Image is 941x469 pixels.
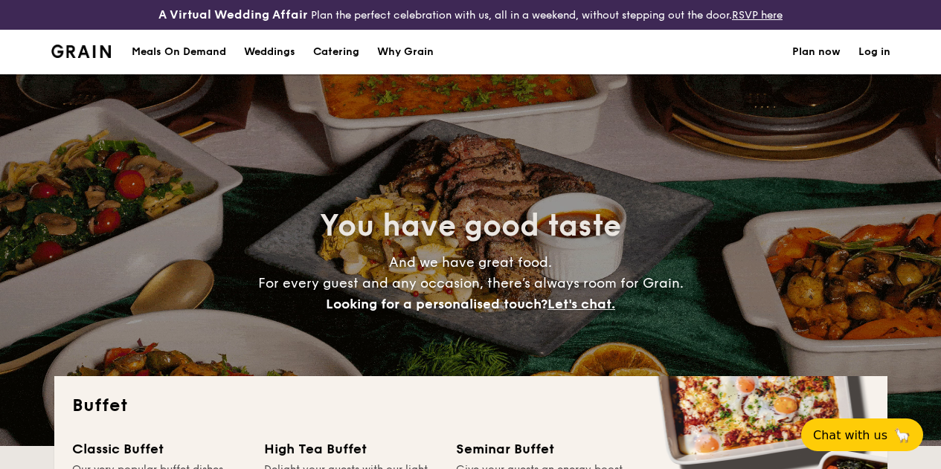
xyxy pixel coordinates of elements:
a: Why Grain [368,30,443,74]
a: Weddings [235,30,304,74]
span: Let's chat. [547,296,615,312]
div: Meals On Demand [132,30,226,74]
h2: Buffet [72,394,870,418]
div: High Tea Buffet [264,439,438,459]
a: RSVP here [732,9,783,22]
a: Meals On Demand [123,30,235,74]
a: Log in [858,30,890,74]
h1: Catering [313,30,359,74]
img: Grain [51,45,112,58]
span: Chat with us [813,428,887,442]
div: Classic Buffet [72,439,246,459]
div: Plan the perfect celebration with us, all in a weekend, without stepping out the door. [157,6,784,24]
div: Why Grain [377,30,434,74]
button: Chat with us🦙 [801,418,923,451]
span: Looking for a personalised touch? [326,296,547,312]
span: You have good taste [320,208,621,244]
div: Weddings [244,30,295,74]
span: And we have great food. For every guest and any occasion, there’s always room for Grain. [258,254,684,312]
a: Logotype [51,45,112,58]
a: Catering [304,30,368,74]
h4: A Virtual Wedding Affair [158,6,308,24]
span: 🦙 [893,427,911,444]
div: Seminar Buffet [456,439,630,459]
a: Plan now [792,30,841,74]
